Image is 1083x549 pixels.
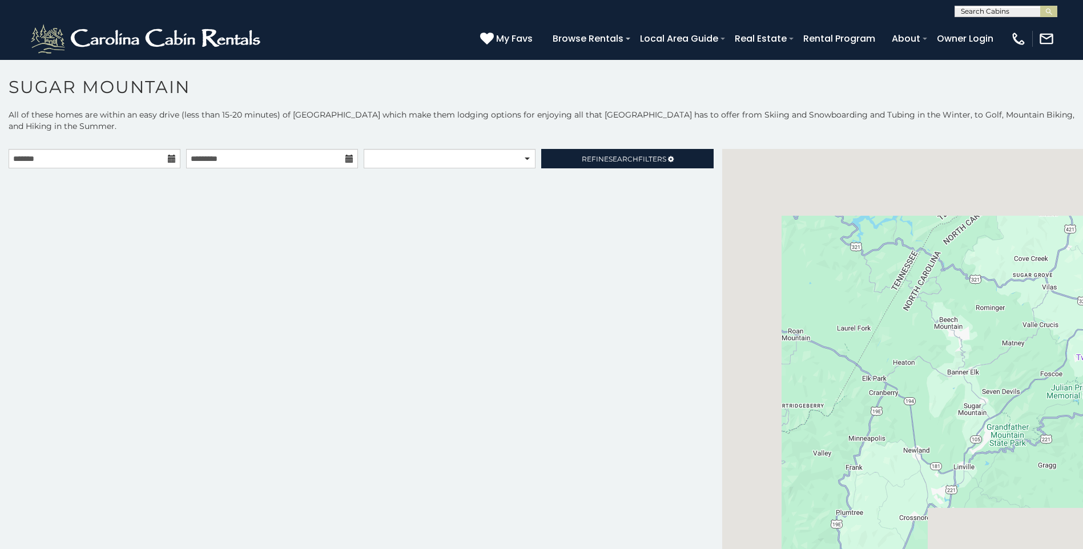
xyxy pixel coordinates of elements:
[1010,31,1026,47] img: phone-regular-white.png
[886,29,926,49] a: About
[480,31,536,46] a: My Favs
[496,31,533,46] span: My Favs
[29,22,265,56] img: White-1-2.png
[609,155,638,163] span: Search
[798,29,881,49] a: Rental Program
[729,29,792,49] a: Real Estate
[541,149,713,168] a: RefineSearchFilters
[931,29,999,49] a: Owner Login
[634,29,724,49] a: Local Area Guide
[582,155,666,163] span: Refine Filters
[547,29,629,49] a: Browse Rentals
[1038,31,1054,47] img: mail-regular-white.png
